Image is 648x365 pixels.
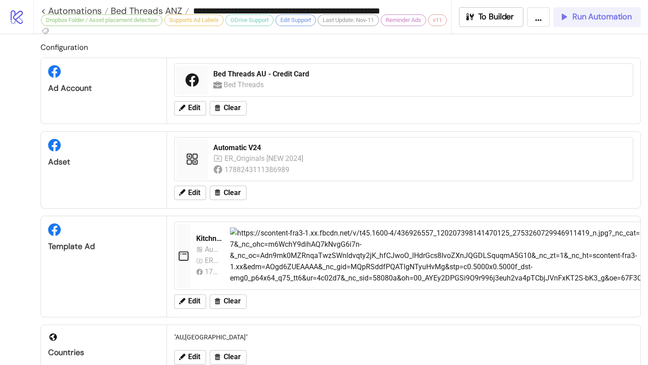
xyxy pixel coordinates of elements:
div: ER_Originals [NEW 2024] [205,255,219,266]
button: Clear [210,186,247,200]
span: To Builder [478,12,514,22]
div: Kitchn-Template Ad [196,234,223,244]
div: Edit Support [275,14,316,26]
div: ER_Originals [NEW 2024] [225,153,305,164]
div: Automatic V24 [213,143,627,153]
a: < Automations [41,6,108,15]
button: Edit [174,101,206,116]
button: To Builder [459,7,524,27]
span: Run Automation [572,12,632,22]
div: Countries [48,347,159,358]
div: 1788243111386989 [225,164,291,175]
div: Ad Account [48,83,159,93]
h2: Configuration [40,41,641,53]
div: Supports Ad Labels [164,14,224,26]
div: Bed Threads AU - Credit Card [213,69,627,79]
div: Bed Threads [224,79,266,90]
span: Edit [188,297,200,305]
span: Edit [188,104,200,112]
button: Edit [174,350,206,365]
div: Template Ad [48,241,159,252]
div: Last Update: Nov-11 [318,14,379,26]
span: Bed Threads ANZ [108,5,182,17]
span: Clear [224,297,241,305]
span: Clear [224,189,241,197]
button: Clear [210,350,247,365]
button: Clear [210,294,247,309]
button: Clear [210,101,247,116]
div: Reminder Ads [381,14,426,26]
span: Clear [224,353,241,361]
span: Edit [188,353,200,361]
a: Bed Threads ANZ [108,6,189,15]
button: Edit [174,186,206,200]
button: Run Automation [553,7,641,27]
button: Edit [174,294,206,309]
div: v11 [428,14,447,26]
div: "AU,[GEOGRAPHIC_DATA]" [171,329,637,346]
div: Automatic V3 [205,244,219,255]
div: Adset [48,157,159,167]
div: Dropbox Folder / Asset placement detection [41,14,162,26]
div: GDrive Support [225,14,274,26]
span: Clear [224,104,241,112]
div: 1788243111386989 [205,266,219,277]
span: Edit [188,189,200,197]
button: ... [527,7,550,27]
